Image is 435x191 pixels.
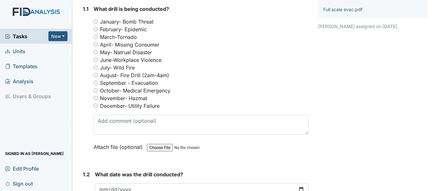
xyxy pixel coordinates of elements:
span: What drill is being conducted? [94,6,169,12]
label: June-Workplace Violence [100,56,161,64]
button: New [48,31,68,41]
input: December- Utility Failure [94,104,98,108]
label: December- Utility Failure [100,102,160,110]
label: September - Evacuation [100,79,158,87]
span: Signed in as [PERSON_NAME] [5,149,64,158]
input: August- Fire Drill (2am-4am) [94,73,98,77]
label: March-Tornado [100,33,137,41]
span: Sign out [5,179,33,188]
label: April- Missing Consumer [100,41,159,48]
input: February- Epidemic [94,27,98,31]
input: October- Medical Emergency [94,88,98,92]
span: Analysis [5,76,33,86]
label: January- Bomb Threat [100,18,153,26]
span: Edit Profile [5,164,39,173]
input: January- Bomb Threat [94,19,98,24]
label: May- Natrual Disaster [100,48,152,56]
input: September - Evacuation [94,81,98,85]
span: Units [5,46,25,56]
span: Templates [5,61,38,71]
a: Tasks [5,33,48,40]
input: May- Natrual Disaster [94,50,98,54]
input: July- Wild Fire [94,65,98,70]
label: February- Epidemic [100,26,147,33]
p: [PERSON_NAME] assigned on [DATE]. [318,23,427,30]
label: November- Hazmat [100,94,147,102]
input: March-Tornado [94,35,98,39]
label: October- Medical Emergency [100,87,170,94]
input: June-Workplace Violence [94,58,98,62]
label: August- Fire Drill (2am-4am) [100,71,169,79]
input: November- Hazmat [94,96,98,100]
span: What date was the drill conducted? [95,171,183,178]
label: Attach file (optional) [94,140,145,151]
label: 1.2 [83,171,90,178]
label: July- Wild Fire [100,64,135,71]
a: Full scale evac.pdf [323,7,362,12]
label: 1.1 [83,5,89,13]
input: April- Missing Consumer [94,42,98,47]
